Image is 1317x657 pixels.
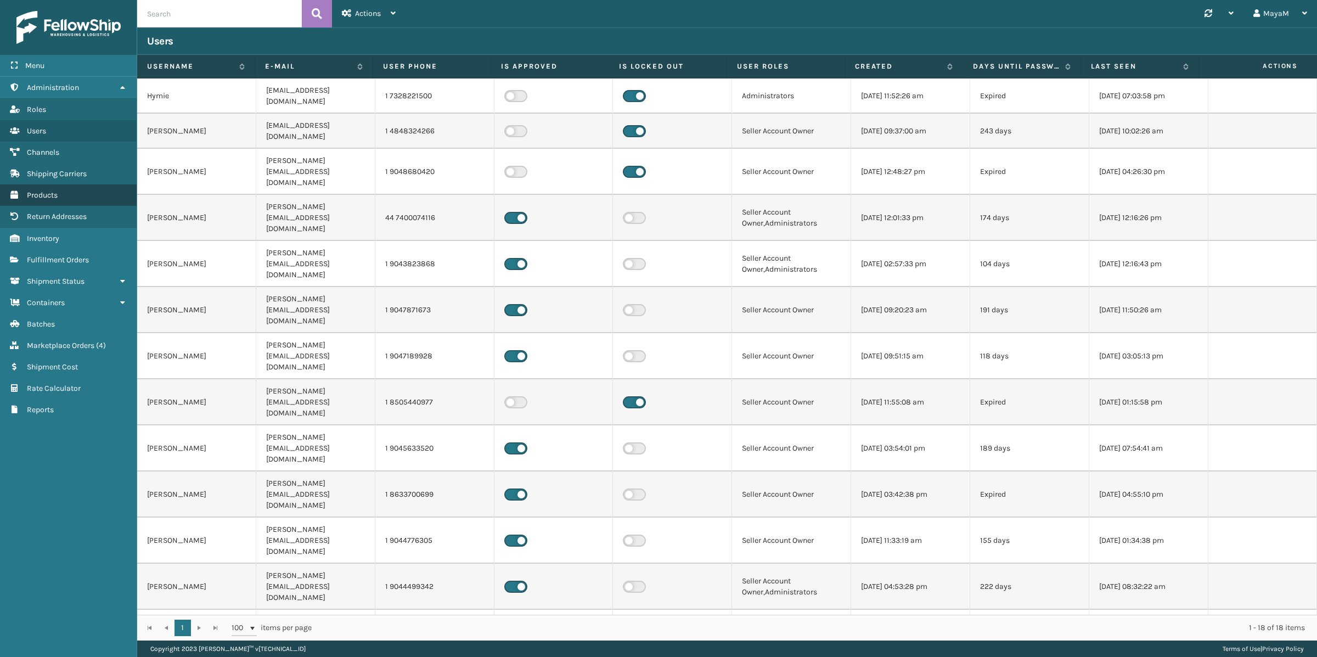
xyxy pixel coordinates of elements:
[732,333,851,379] td: Seller Account Owner
[1089,425,1208,471] td: [DATE] 07:54:41 am
[970,114,1089,149] td: 243 days
[137,114,256,149] td: [PERSON_NAME]
[970,78,1089,114] td: Expired
[732,379,851,425] td: Seller Account Owner
[256,114,375,149] td: [EMAIL_ADDRESS][DOMAIN_NAME]
[1089,241,1208,287] td: [DATE] 12:16:43 pm
[327,622,1305,633] div: 1 - 18 of 18 items
[851,333,970,379] td: [DATE] 09:51:15 am
[732,564,851,610] td: Seller Account Owner,Administrators
[256,425,375,471] td: [PERSON_NAME][EMAIL_ADDRESS][DOMAIN_NAME]
[851,241,970,287] td: [DATE] 02:57:33 pm
[147,35,173,48] h3: Users
[256,241,375,287] td: [PERSON_NAME][EMAIL_ADDRESS][DOMAIN_NAME]
[383,61,481,71] label: User phone
[27,405,54,414] span: Reports
[256,471,375,518] td: [PERSON_NAME][EMAIL_ADDRESS][DOMAIN_NAME]
[25,61,44,70] span: Menu
[27,234,59,243] span: Inventory
[1089,287,1208,333] td: [DATE] 11:50:26 am
[970,425,1089,471] td: 189 days
[256,610,375,656] td: [PERSON_NAME][EMAIL_ADDRESS][DOMAIN_NAME]
[27,341,94,350] span: Marketplace Orders
[375,518,494,564] td: 1 9044776305
[851,518,970,564] td: [DATE] 11:33:19 am
[732,425,851,471] td: Seller Account Owner
[96,341,106,350] span: ( 4 )
[732,149,851,195] td: Seller Account Owner
[1089,379,1208,425] td: [DATE] 01:15:58 pm
[1089,333,1208,379] td: [DATE] 03:05:13 pm
[256,195,375,241] td: [PERSON_NAME][EMAIL_ADDRESS][DOMAIN_NAME]
[501,61,599,71] label: Is Approved
[375,241,494,287] td: 1 9043823868
[1091,61,1178,71] label: Last Seen
[851,471,970,518] td: [DATE] 03:42:38 pm
[851,114,970,149] td: [DATE] 09:37:00 am
[137,610,256,656] td: [PERSON_NAME]
[137,195,256,241] td: [PERSON_NAME]
[1262,645,1304,653] a: Privacy Policy
[851,610,970,656] td: [DATE] 11:58:09 am
[27,83,79,92] span: Administration
[732,114,851,149] td: Seller Account Owner
[137,333,256,379] td: [PERSON_NAME]
[16,11,121,44] img: logo
[855,61,942,71] label: Created
[27,319,55,329] span: Batches
[256,149,375,195] td: [PERSON_NAME][EMAIL_ADDRESS][DOMAIN_NAME]
[256,379,375,425] td: [PERSON_NAME][EMAIL_ADDRESS][DOMAIN_NAME]
[732,518,851,564] td: Seller Account Owner
[375,114,494,149] td: 1 4848324266
[355,9,381,18] span: Actions
[851,195,970,241] td: [DATE] 12:01:33 pm
[232,620,312,636] span: items per page
[1089,114,1208,149] td: [DATE] 10:02:26 am
[147,61,234,71] label: Username
[256,518,375,564] td: [PERSON_NAME][EMAIL_ADDRESS][DOMAIN_NAME]
[970,518,1089,564] td: 155 days
[973,61,1060,71] label: Days until password expires
[732,241,851,287] td: Seller Account Owner,Administrators
[137,518,256,564] td: [PERSON_NAME]
[375,78,494,114] td: 1 7328221500
[1202,57,1304,75] span: Actions
[970,379,1089,425] td: Expired
[137,241,256,287] td: [PERSON_NAME]
[27,362,78,372] span: Shipment Cost
[737,61,835,71] label: User Roles
[1223,645,1260,653] a: Terms of Use
[27,190,58,200] span: Products
[970,333,1089,379] td: 118 days
[256,564,375,610] td: [PERSON_NAME][EMAIL_ADDRESS][DOMAIN_NAME]
[732,287,851,333] td: Seller Account Owner
[851,149,970,195] td: [DATE] 12:48:27 pm
[137,564,256,610] td: [PERSON_NAME]
[27,105,46,114] span: Roles
[1089,149,1208,195] td: [DATE] 04:26:30 pm
[851,78,970,114] td: [DATE] 11:52:26 am
[970,564,1089,610] td: 222 days
[375,564,494,610] td: 1 9044499342
[1089,518,1208,564] td: [DATE] 01:34:38 pm
[256,287,375,333] td: [PERSON_NAME][EMAIL_ADDRESS][DOMAIN_NAME]
[27,126,46,136] span: Users
[375,149,494,195] td: 1 9048680420
[27,169,87,178] span: Shipping Carriers
[150,641,306,657] p: Copyright 2023 [PERSON_NAME]™ v [TECHNICAL_ID]
[1089,195,1208,241] td: [DATE] 12:16:26 pm
[256,78,375,114] td: [EMAIL_ADDRESS][DOMAIN_NAME]
[137,425,256,471] td: [PERSON_NAME]
[619,61,717,71] label: Is Locked Out
[1223,641,1304,657] div: |
[1089,564,1208,610] td: [DATE] 08:32:22 am
[970,471,1089,518] td: Expired
[256,333,375,379] td: [PERSON_NAME][EMAIL_ADDRESS][DOMAIN_NAME]
[27,212,87,221] span: Return Addresses
[970,241,1089,287] td: 104 days
[27,298,65,307] span: Containers
[970,195,1089,241] td: 174 days
[137,149,256,195] td: [PERSON_NAME]
[375,379,494,425] td: 1 8505440977
[1089,78,1208,114] td: [DATE] 07:03:58 pm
